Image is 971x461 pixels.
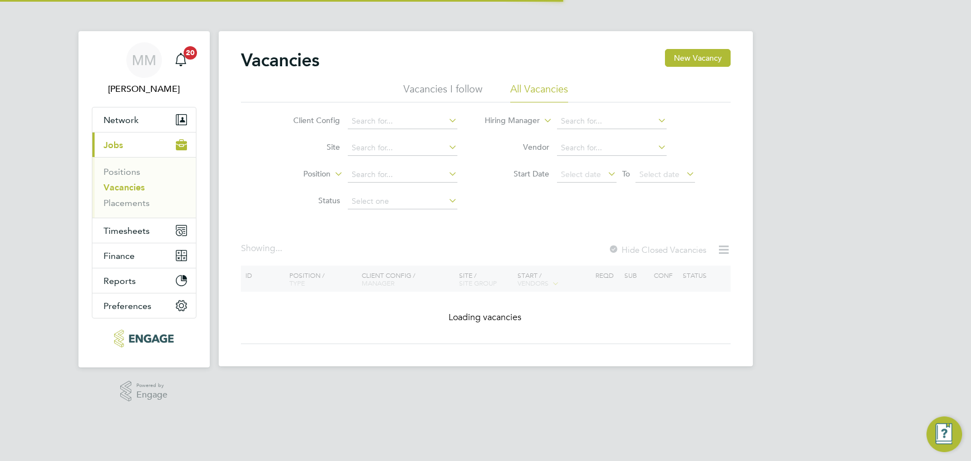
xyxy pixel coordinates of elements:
span: Powered by [136,381,167,390]
input: Search for... [348,114,457,129]
a: Go to home page [92,330,196,347]
button: Finance [92,243,196,268]
span: Engage [136,390,167,400]
input: Search for... [348,140,457,156]
span: Jobs [103,140,123,150]
span: Preferences [103,301,151,311]
a: Powered byEngage [120,381,167,402]
label: Vendor [485,142,549,152]
button: Preferences [92,293,196,318]
span: Select date [561,169,601,179]
span: Maddy Maguire [92,82,196,96]
label: Hide Closed Vacancies [608,244,706,255]
a: 20 [170,42,192,78]
div: Showing [241,243,284,254]
span: Network [103,115,139,125]
label: Position [267,169,331,180]
span: Select date [639,169,679,179]
a: Vacancies [103,182,145,193]
label: Site [276,142,340,152]
button: Reports [92,268,196,293]
label: Client Config [276,115,340,125]
div: Jobs [92,157,196,218]
button: New Vacancy [665,49,731,67]
input: Search for... [557,140,667,156]
span: MM [132,53,156,67]
a: MM[PERSON_NAME] [92,42,196,96]
label: Status [276,195,340,205]
input: Select one [348,194,457,209]
li: All Vacancies [510,82,568,102]
span: Timesheets [103,225,150,236]
span: 20 [184,46,197,60]
img: xede-logo-retina.png [114,330,174,347]
h2: Vacancies [241,49,319,71]
a: Placements [103,198,150,208]
input: Search for... [348,167,457,183]
span: Finance [103,251,135,261]
span: ... [275,243,282,254]
span: Reports [103,276,136,286]
span: To [619,166,633,181]
label: Hiring Manager [476,115,540,126]
button: Engage Resource Center [926,416,962,452]
a: Positions [103,166,140,177]
input: Search for... [557,114,667,129]
button: Network [92,107,196,132]
button: Timesheets [92,218,196,243]
label: Start Date [485,169,549,179]
nav: Main navigation [78,31,210,367]
li: Vacancies I follow [403,82,482,102]
button: Jobs [92,133,196,157]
